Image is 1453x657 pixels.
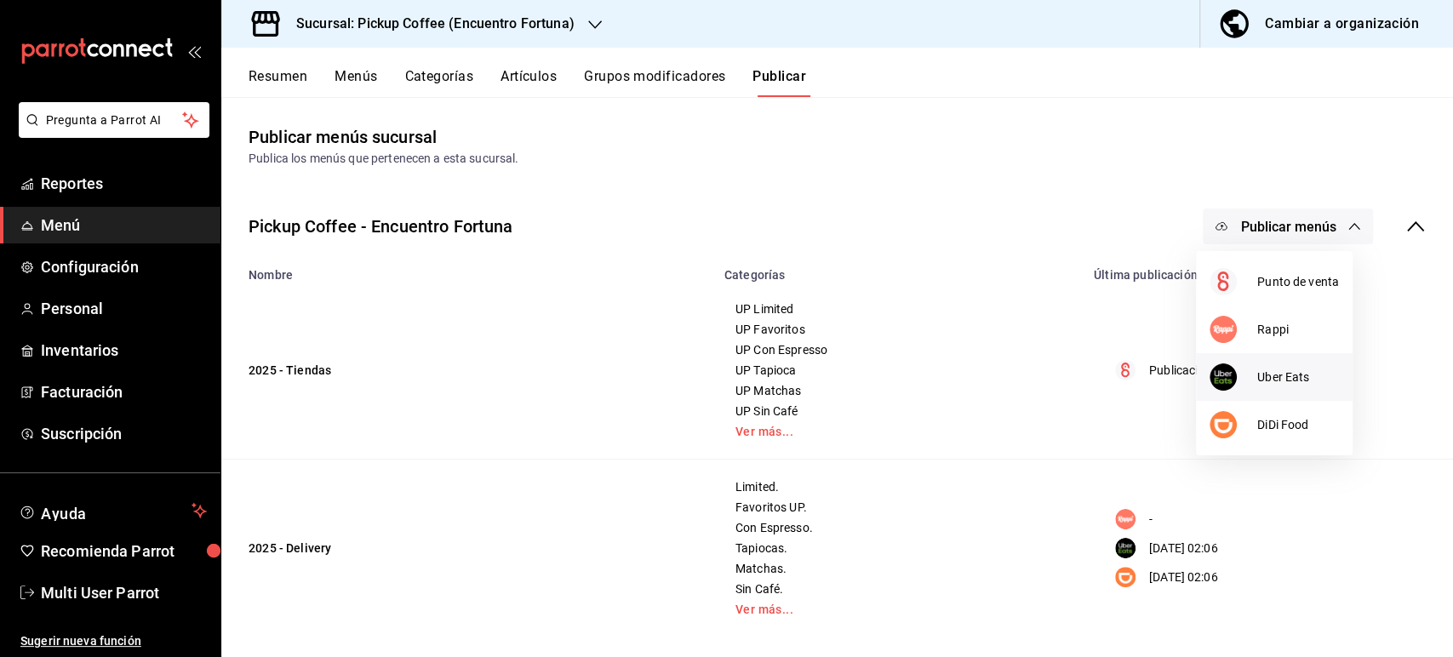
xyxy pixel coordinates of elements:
span: Punto de venta [1257,273,1339,291]
img: A55HuNSDR+jhAAAAAElFTkSuQmCC [1210,363,1237,391]
img: xiM0WtPwfR5TrWdPJ5T1bWd5b1wHapEst5FBwuYAAAAAElFTkSuQmCC [1210,411,1237,438]
span: Rappi [1257,321,1339,339]
span: Uber Eats [1257,368,1339,386]
span: DiDi Food [1257,416,1339,434]
img: 3xvTHWGUC4cxsha7c3oen4VWG2LUsyXzfUAAAAASUVORK5CYII= [1210,316,1237,343]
